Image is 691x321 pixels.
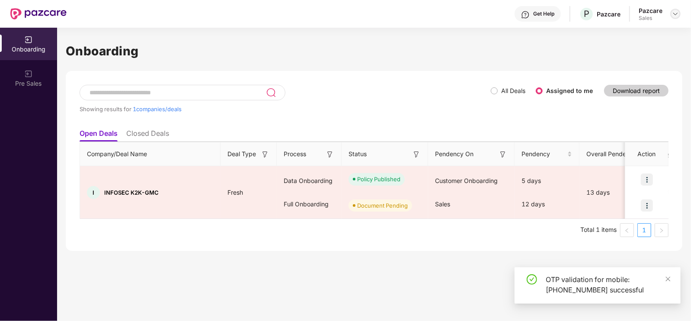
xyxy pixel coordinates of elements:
img: svg+xml;base64,PHN2ZyB3aWR0aD0iMTYiIGhlaWdodD0iMTYiIHZpZXdCb3g9IjAgMCAxNiAxNiIgZmlsbD0ibm9uZSIgeG... [326,150,334,159]
li: Previous Page [620,223,634,237]
span: Process [284,149,306,159]
div: 12 days [515,193,579,216]
div: I [87,186,100,199]
div: Pazcare [639,6,662,15]
li: Open Deals [80,129,118,141]
div: Get Help [533,10,554,17]
img: New Pazcare Logo [10,8,67,19]
label: Assigned to me [546,87,593,94]
h1: Onboarding [66,42,682,61]
div: Full Onboarding [277,193,342,216]
span: left [624,228,630,233]
span: Status [349,149,367,159]
div: 13 days [579,188,653,197]
span: right [659,228,664,233]
img: icon [641,173,653,186]
th: Overall Pendency [579,142,653,166]
div: Policy Published [357,175,400,183]
img: icon [641,199,653,212]
span: close [665,276,671,282]
span: Fresh [221,189,250,196]
span: INFOSEC K2K-GMC [104,189,159,196]
img: svg+xml;base64,PHN2ZyB3aWR0aD0iMTYiIGhlaWdodD0iMTYiIHZpZXdCb3g9IjAgMCAxNiAxNiIgZmlsbD0ibm9uZSIgeG... [499,150,507,159]
li: Next Page [655,223,669,237]
div: Sales [639,15,662,22]
th: Company/Deal Name [80,142,221,166]
div: Showing results for [80,106,491,112]
div: OTP validation for mobile: [PHONE_NUMBER] successful [546,274,670,295]
label: All Deals [501,87,525,94]
img: svg+xml;base64,PHN2ZyB3aWR0aD0iMjAiIGhlaWdodD0iMjAiIHZpZXdCb3g9IjAgMCAyMCAyMCIgZmlsbD0ibm9uZSIgeG... [24,70,33,78]
li: Closed Deals [126,129,169,141]
span: Customer Onboarding [435,177,498,184]
div: 5 days [515,169,579,193]
img: svg+xml;base64,PHN2ZyB3aWR0aD0iMTYiIGhlaWdodD0iMTYiIHZpZXdCb3g9IjAgMCAxNiAxNiIgZmlsbD0ibm9uZSIgeG... [412,150,421,159]
li: 1 [637,223,651,237]
span: P [584,9,589,19]
span: 1 companies/deals [133,106,182,112]
button: right [655,223,669,237]
th: Pendency [515,142,579,166]
img: svg+xml;base64,PHN2ZyB3aWR0aD0iMTYiIGhlaWdodD0iMTYiIHZpZXdCb3g9IjAgMCAxNiAxNiIgZmlsbD0ibm9uZSIgeG... [261,150,269,159]
span: Sales [435,200,450,208]
img: svg+xml;base64,PHN2ZyBpZD0iRHJvcGRvd24tMzJ4MzIiIHhtbG5zPSJodHRwOi8vd3d3LnczLm9yZy8yMDAwL3N2ZyIgd2... [672,10,679,17]
div: Pazcare [597,10,621,18]
span: check-circle [527,274,537,285]
th: Action [625,142,669,166]
div: Data Onboarding [277,169,342,193]
img: svg+xml;base64,PHN2ZyB3aWR0aD0iMjQiIGhlaWdodD0iMjUiIHZpZXdCb3g9IjAgMCAyNCAyNSIgZmlsbD0ibm9uZSIgeG... [266,87,276,98]
span: Pendency On [435,149,473,159]
img: svg+xml;base64,PHN2ZyB3aWR0aD0iMjAiIGhlaWdodD0iMjAiIHZpZXdCb3g9IjAgMCAyMCAyMCIgZmlsbD0ibm9uZSIgeG... [24,35,33,44]
span: Deal Type [227,149,256,159]
div: Document Pending [357,201,408,210]
a: 1 [638,224,651,237]
img: svg+xml;base64,PHN2ZyBpZD0iSGVscC0zMngzMiIgeG1sbnM9Imh0dHA6Ly93d3cudzMub3JnLzIwMDAvc3ZnIiB3aWR0aD... [521,10,530,19]
li: Total 1 items [580,223,617,237]
button: left [620,223,634,237]
button: Download report [604,85,669,96]
span: Pendency [521,149,566,159]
